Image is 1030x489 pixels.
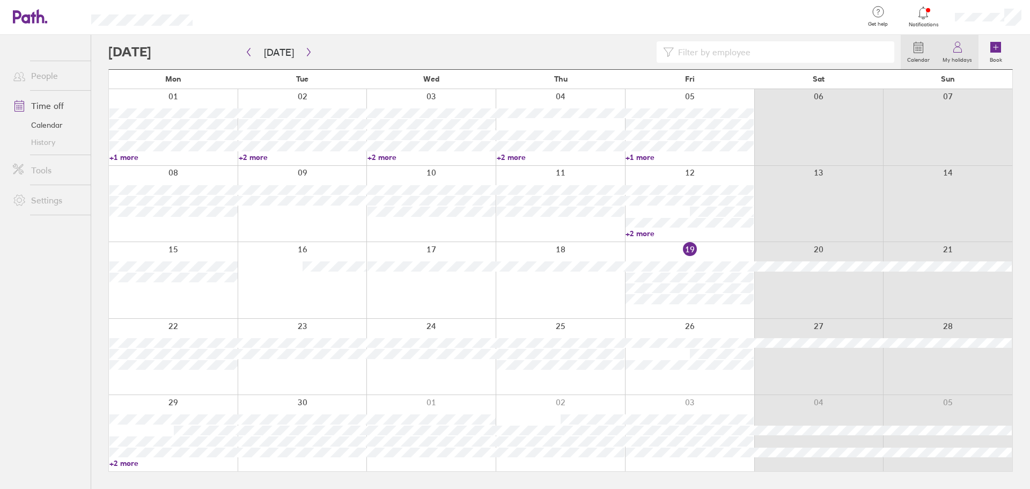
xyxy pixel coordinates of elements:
[901,35,936,69] a: Calendar
[296,75,308,83] span: Tue
[906,5,941,28] a: Notifications
[423,75,439,83] span: Wed
[165,75,181,83] span: Mon
[4,95,91,116] a: Time off
[4,65,91,86] a: People
[4,189,91,211] a: Settings
[626,229,754,238] a: +2 more
[941,75,955,83] span: Sun
[4,116,91,134] a: Calendar
[979,35,1013,69] a: Book
[906,21,941,28] span: Notifications
[255,43,303,61] button: [DATE]
[626,152,754,162] a: +1 more
[4,159,91,181] a: Tools
[674,42,888,62] input: Filter by employee
[4,134,91,151] a: History
[109,152,238,162] a: +1 more
[936,35,979,69] a: My holidays
[813,75,825,83] span: Sat
[497,152,625,162] a: +2 more
[685,75,695,83] span: Fri
[554,75,568,83] span: Thu
[367,152,496,162] a: +2 more
[239,152,367,162] a: +2 more
[860,21,895,27] span: Get help
[901,54,936,63] label: Calendar
[109,458,238,468] a: +2 more
[936,54,979,63] label: My holidays
[983,54,1009,63] label: Book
